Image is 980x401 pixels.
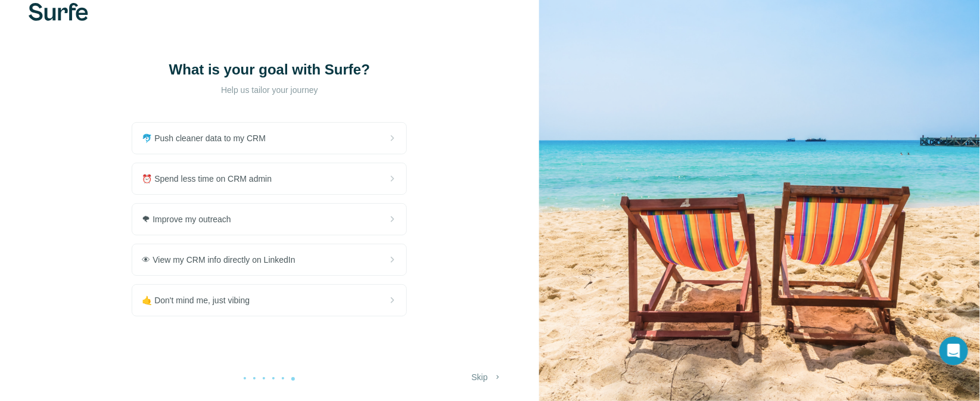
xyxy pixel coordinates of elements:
button: Skip [463,366,511,388]
p: Help us tailor your journey [150,84,388,96]
div: Open Intercom Messenger [939,337,968,365]
span: 👁 View my CRM info directly on LinkedIn [142,254,304,266]
span: 🤙 Don't mind me, just vibing [142,294,259,306]
span: 🌪 Improve my outreach [142,213,240,225]
span: 🐬 Push cleaner data to my CRM [142,132,275,144]
h1: What is your goal with Surfe? [150,60,388,79]
span: ⏰ Spend less time on CRM admin [142,173,281,185]
img: Surfe's logo [29,3,88,21]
